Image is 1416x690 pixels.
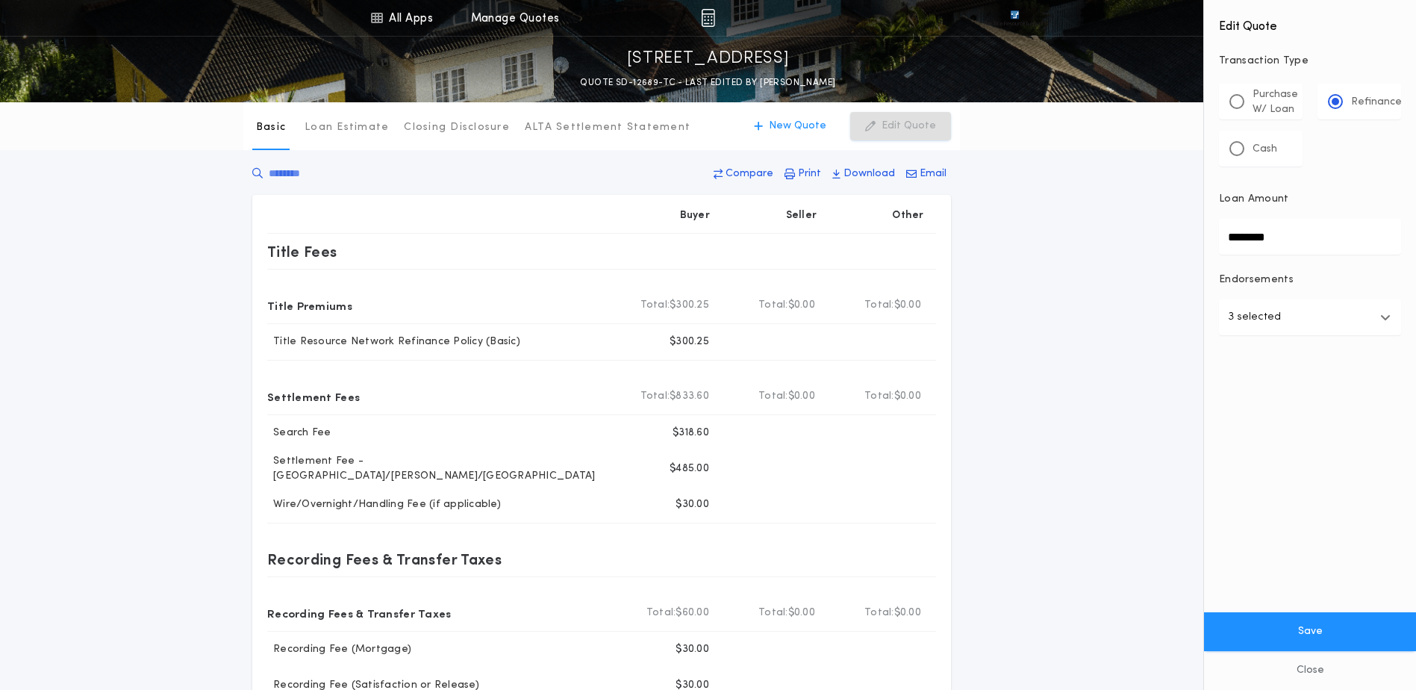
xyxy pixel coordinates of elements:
[726,167,773,181] p: Compare
[758,606,788,621] b: Total:
[267,497,501,512] p: Wire/Overnight/Handling Fee (if applicable)
[267,601,452,625] p: Recording Fees & Transfer Taxes
[1204,612,1416,651] button: Save
[1204,651,1416,690] button: Close
[267,385,360,408] p: Settlement Fees
[894,606,921,621] span: $0.00
[893,208,924,223] p: Other
[1219,299,1401,335] button: 3 selected
[627,47,790,71] p: [STREET_ADDRESS]
[580,75,835,90] p: QUOTE SD-12689-TC - LAST EDITED BY [PERSON_NAME]
[676,606,709,621] span: $60.00
[680,208,710,223] p: Buyer
[1219,273,1401,287] p: Endorsements
[788,298,815,313] span: $0.00
[267,547,502,571] p: Recording Fees & Transfer Taxes
[850,112,951,140] button: Edit Quote
[864,606,894,621] b: Total:
[788,606,815,621] span: $0.00
[758,389,788,404] b: Total:
[1253,87,1298,117] p: Purchase W/ Loan
[1219,9,1401,36] h4: Edit Quote
[1253,142,1277,157] p: Cash
[758,298,788,313] b: Total:
[673,426,709,441] p: $318.60
[894,298,921,313] span: $0.00
[780,161,826,187] button: Print
[267,426,331,441] p: Search Fee
[305,120,389,135] p: Loan Estimate
[1351,95,1402,110] p: Refinance
[864,298,894,313] b: Total:
[676,642,709,657] p: $30.00
[882,119,936,134] p: Edit Quote
[267,454,615,484] p: Settlement Fee - [GEOGRAPHIC_DATA]/[PERSON_NAME]/[GEOGRAPHIC_DATA]
[1219,219,1401,255] input: Loan Amount
[640,389,670,404] b: Total:
[646,606,676,621] b: Total:
[640,298,670,313] b: Total:
[786,208,817,223] p: Seller
[525,120,690,135] p: ALTA Settlement Statement
[894,389,921,404] span: $0.00
[670,335,709,349] p: $300.25
[798,167,821,181] p: Print
[256,120,286,135] p: Basic
[709,161,778,187] button: Compare
[670,389,709,404] span: $833.60
[670,461,709,476] p: $485.00
[769,119,826,134] p: New Quote
[828,161,899,187] button: Download
[920,167,946,181] p: Email
[267,642,411,657] p: Recording Fee (Mortgage)
[267,240,337,264] p: Title Fees
[983,10,1046,25] img: vs-icon
[676,497,709,512] p: $30.00
[788,389,815,404] span: $0.00
[404,120,510,135] p: Closing Disclosure
[267,335,520,349] p: Title Resource Network Refinance Policy (Basic)
[864,389,894,404] b: Total:
[739,112,841,140] button: New Quote
[267,293,352,317] p: Title Premiums
[1219,192,1289,207] p: Loan Amount
[1228,308,1281,326] p: 3 selected
[701,9,715,27] img: img
[1219,54,1401,69] p: Transaction Type
[843,167,895,181] p: Download
[670,298,709,313] span: $300.25
[902,161,951,187] button: Email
